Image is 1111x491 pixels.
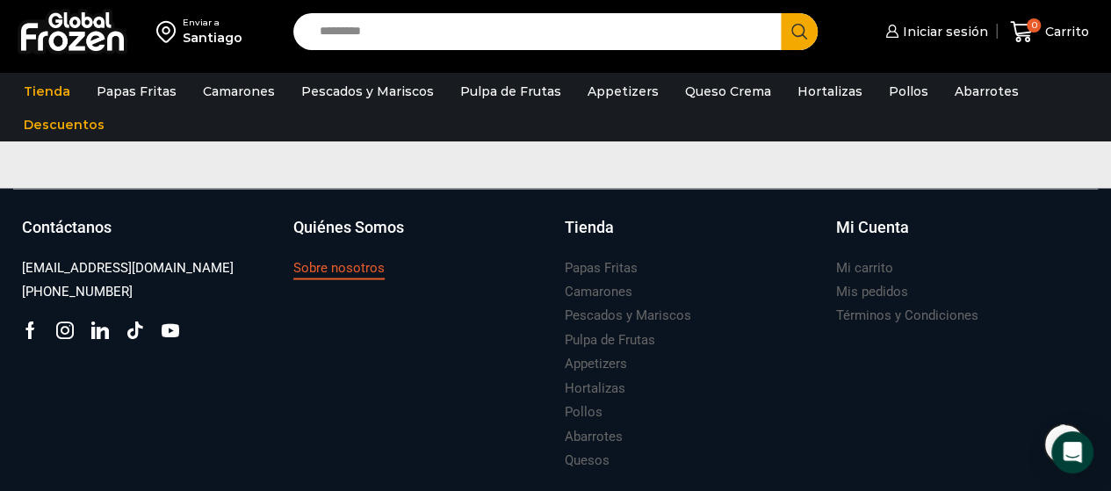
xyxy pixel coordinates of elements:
a: 0 Carrito [1006,11,1093,53]
h3: Pollos [565,402,602,421]
a: Papas Fritas [565,256,638,279]
a: [EMAIL_ADDRESS][DOMAIN_NAME] [22,256,234,279]
a: Abarrotes [946,75,1028,108]
a: Quesos [565,448,610,472]
span: Carrito [1041,23,1089,40]
a: Appetizers [565,351,627,375]
button: Search button [781,13,818,50]
h3: Mi Cuenta [835,215,908,238]
a: Quiénes Somos [293,215,547,256]
h3: Tienda [565,215,614,238]
a: Pescados y Mariscos [292,75,443,108]
h3: Pescados y Mariscos [565,306,691,324]
a: Hortalizas [565,376,625,400]
div: Open Intercom Messenger [1051,431,1093,473]
a: Pescados y Mariscos [565,303,691,327]
img: address-field-icon.svg [156,17,183,47]
div: Santiago [183,29,242,47]
h3: Sobre nosotros [293,258,385,277]
h3: Appetizers [565,354,627,372]
h3: Quesos [565,451,610,469]
a: Hortalizas [789,75,871,108]
a: Pulpa de Frutas [565,328,655,351]
a: Pollos [880,75,937,108]
a: Tienda [15,75,79,108]
a: Abarrotes [565,424,623,448]
h3: Pulpa de Frutas [565,330,655,349]
h3: Contáctanos [22,215,112,238]
a: Camarones [194,75,284,108]
a: Appetizers [579,75,667,108]
h3: Abarrotes [565,427,623,445]
a: Iniciar sesión [881,14,988,49]
a: Pulpa de Frutas [451,75,570,108]
a: Mi Cuenta [835,215,1089,256]
h3: Mi carrito [835,258,892,277]
h3: [PHONE_NUMBER] [22,282,133,300]
a: Camarones [565,279,632,303]
a: Descuentos [15,108,113,141]
a: Contáctanos [22,215,276,256]
div: Enviar a [183,17,242,29]
a: [PHONE_NUMBER] [22,279,133,303]
h3: Hortalizas [565,379,625,397]
h3: [EMAIL_ADDRESS][DOMAIN_NAME] [22,258,234,277]
a: Mis pedidos [835,279,907,303]
h3: Términos y Condiciones [835,306,978,324]
a: Términos y Condiciones [835,303,978,327]
a: Mi carrito [835,256,892,279]
h3: Papas Fritas [565,258,638,277]
a: Queso Crema [676,75,780,108]
a: Pollos [565,400,602,423]
span: 0 [1027,18,1041,32]
h3: Mis pedidos [835,282,907,300]
h3: Camarones [565,282,632,300]
a: Tienda [565,215,819,256]
a: Papas Fritas [88,75,185,108]
span: Iniciar sesión [898,23,988,40]
h3: Quiénes Somos [293,215,404,238]
a: Sobre nosotros [293,256,385,279]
